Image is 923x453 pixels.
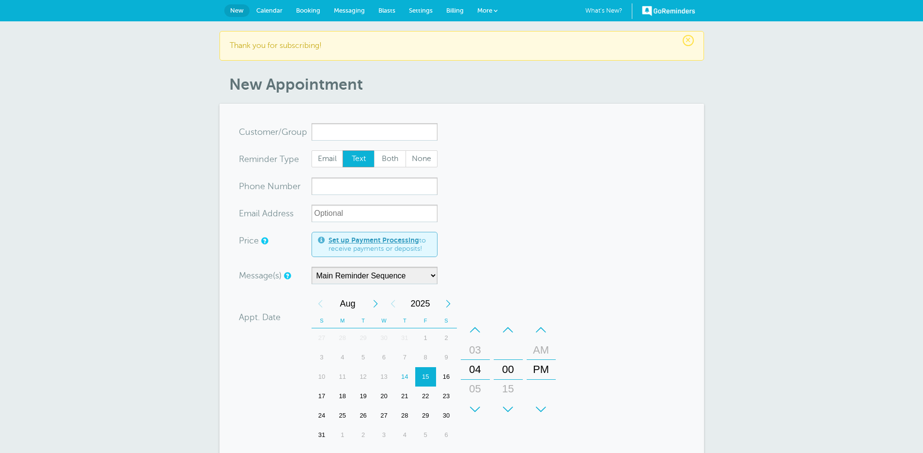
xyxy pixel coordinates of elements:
[329,294,367,313] span: August
[394,328,415,348] div: Thursday, July 31
[683,35,694,46] span: ×
[394,425,415,445] div: Thursday, September 4
[461,320,490,419] div: Hours
[464,340,487,360] div: 03
[343,150,375,168] label: Text
[332,387,353,406] div: Monday, August 18
[239,155,299,163] label: Reminder Type
[394,328,415,348] div: 31
[374,328,394,348] div: Wednesday, July 30
[415,425,436,445] div: 5
[312,205,438,222] input: Optional
[353,313,374,328] th: T
[353,425,374,445] div: Tuesday, September 2
[329,236,419,244] a: Set up Payment Processing
[436,313,457,328] th: S
[312,367,332,387] div: 10
[374,387,394,406] div: 20
[332,387,353,406] div: 18
[332,348,353,367] div: 4
[436,367,457,387] div: 16
[261,238,267,244] a: An optional price for the appointment. If you set a price, you can include a payment link in your...
[332,406,353,425] div: Monday, August 25
[312,425,332,445] div: 31
[464,399,487,418] div: 06
[436,406,457,425] div: 30
[530,340,553,360] div: AM
[374,425,394,445] div: 3
[312,367,332,387] div: Sunday, August 10
[415,348,436,367] div: 8
[256,209,278,218] span: il Add
[415,387,436,406] div: 22
[224,4,250,17] a: New
[374,387,394,406] div: Wednesday, August 20
[353,406,374,425] div: Tuesday, August 26
[497,379,520,399] div: 15
[374,406,394,425] div: Wednesday, August 27
[332,367,353,387] div: 11
[409,7,433,14] span: Settings
[239,209,256,218] span: Ema
[394,348,415,367] div: 7
[256,7,282,14] span: Calendar
[530,360,553,379] div: PM
[353,367,374,387] div: Tuesday, August 12
[394,406,415,425] div: 28
[367,294,384,313] div: Next Month
[239,123,312,141] div: tomer/Group
[312,425,332,445] div: Sunday, August 31
[394,348,415,367] div: Thursday, August 7
[497,360,520,379] div: 00
[415,367,436,387] div: Friday, August 15
[436,387,457,406] div: Saturday, August 23
[415,348,436,367] div: Friday, August 8
[436,387,457,406] div: 23
[394,367,415,387] div: 14
[406,150,438,168] label: None
[446,7,464,14] span: Billing
[497,399,520,418] div: 30
[415,406,436,425] div: 29
[494,320,523,419] div: Minutes
[384,294,402,313] div: Previous Year
[332,348,353,367] div: Monday, August 4
[296,7,320,14] span: Booking
[312,313,332,328] th: S
[229,75,704,94] h1: New Appointment
[436,406,457,425] div: Saturday, August 30
[312,328,332,348] div: 27
[239,178,312,195] div: mber
[436,348,457,367] div: Saturday, August 9
[415,425,436,445] div: Friday, September 5
[374,328,394,348] div: 30
[374,150,406,168] label: Both
[477,7,492,14] span: More
[329,236,431,253] span: to receive payments or deposits!
[585,3,632,19] a: What's New?
[239,128,254,136] span: Cus
[312,406,332,425] div: 24
[312,328,332,348] div: Sunday, July 27
[312,387,332,406] div: 17
[312,348,332,367] div: 3
[436,328,457,348] div: 2
[353,387,374,406] div: 19
[436,425,457,445] div: Saturday, September 6
[464,379,487,399] div: 05
[406,151,437,167] span: None
[353,387,374,406] div: Tuesday, August 19
[374,367,394,387] div: Wednesday, August 13
[332,425,353,445] div: 1
[353,406,374,425] div: 26
[332,313,353,328] th: M
[374,313,394,328] th: W
[334,7,365,14] span: Messaging
[394,406,415,425] div: Thursday, August 28
[353,348,374,367] div: 5
[415,387,436,406] div: Friday, August 22
[394,387,415,406] div: Thursday, August 21
[375,151,406,167] span: Both
[394,387,415,406] div: 21
[312,348,332,367] div: Sunday, August 3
